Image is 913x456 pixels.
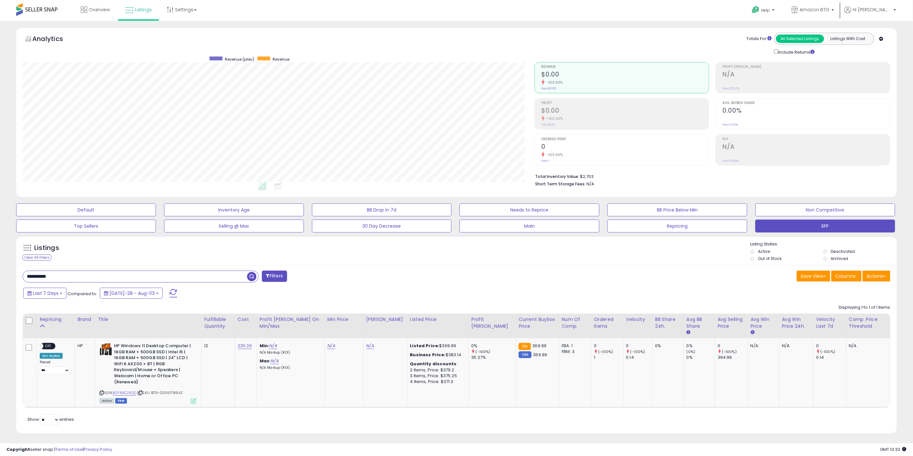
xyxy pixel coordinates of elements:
[747,36,772,42] div: Totals For
[630,349,645,354] small: (-100%)
[816,316,843,330] div: Velocity Last 7d
[626,355,652,360] div: 0.14
[476,349,491,354] small: (-100%)
[472,316,514,330] div: Profit [PERSON_NAME]
[410,343,464,349] div: $369.99
[99,398,114,404] span: All listings currently available for purchase on Amazon
[410,373,464,379] div: 3 Items, Price: $375.25
[113,390,136,396] a: B0F84C2XQD
[225,57,254,62] span: Revenue (prev)
[67,291,97,297] span: Compared to:
[687,343,715,349] div: 0%
[164,203,304,216] button: Inventory Age
[687,355,715,360] div: 0%
[542,159,550,163] small: Prev: 1
[762,7,770,13] span: Help
[718,343,748,349] div: 0
[769,48,823,56] div: Include Returns
[849,343,885,349] div: N/A
[839,305,890,311] div: Displaying 1 to 1 of 1 items
[750,241,897,247] p: Listing States:
[863,271,890,282] button: Actions
[410,352,464,358] div: $383.14
[542,101,709,105] span: Profit
[687,349,696,354] small: (0%)
[835,273,856,279] span: Columns
[34,244,59,253] h5: Listings
[273,57,289,62] span: Revenue
[751,316,776,330] div: Avg Win Price
[545,116,563,121] small: -100.00%
[410,316,466,323] div: Listed Price
[594,316,620,330] div: Ordered Items
[758,249,770,254] label: Active
[40,316,72,323] div: Repricing
[260,316,322,330] div: Profit [PERSON_NAME] on Min/Max
[533,352,547,358] span: 369.99
[312,220,452,233] button: 30 Day Decrease
[594,343,623,349] div: 0
[109,290,155,296] span: [DATE]-28 - Aug-03
[626,316,650,323] div: Velocity
[755,220,895,233] button: SFP
[587,181,595,187] span: N/A
[880,446,907,452] span: 2025-08-11 13:33 GMT
[782,343,808,349] div: N/A
[460,203,599,216] button: Needs to Reprice
[89,6,110,13] span: Overview
[115,398,127,404] span: FBM
[99,343,112,356] img: 51BrauSQUUL._SL40_.jpg
[114,343,192,387] b: HP Windows 11 Desktop Computer | 16GB RAM + 500GB SSD | Intel i5 | 16GB RAM + 500GB SSD | 24" LCD...
[204,343,230,349] div: 12
[519,343,531,350] small: FBA
[43,344,54,349] span: OFF
[327,316,361,323] div: Min Price
[472,343,516,349] div: 0%
[723,101,890,105] span: Avg. Buybox Share
[410,343,440,349] b: Listed Price:
[366,316,405,323] div: [PERSON_NAME]
[723,71,890,79] h2: N/A
[598,349,613,354] small: (-100%)
[78,343,90,349] div: HP
[655,343,679,349] div: 0%
[40,353,63,359] div: Win BuyBox
[23,254,51,261] div: Clear All Filters
[687,316,712,330] div: Avg BB Share
[16,220,156,233] button: Top Sellers
[238,316,254,323] div: Cost
[410,361,457,367] b: Quantity discounts
[135,6,152,13] span: Listings
[755,203,895,216] button: Non Competitive
[776,35,824,43] button: All Selected Listings
[751,330,754,336] small: Avg Win Price.
[260,358,271,364] b: Max:
[262,271,287,282] button: Filters
[16,203,156,216] button: Default
[204,316,232,330] div: Fulfillable Quantity
[257,314,325,338] th: The percentage added to the cost of goods (COGS) that forms the calculator for Min & Max prices.
[723,107,890,116] h2: 0.00%
[27,416,74,422] span: Show: entries
[723,123,738,127] small: Prev: 0.00%
[723,87,740,90] small: Prev: 35.27%
[607,220,747,233] button: Repricing
[260,343,269,349] b: Min:
[32,34,76,45] h5: Analytics
[40,360,70,375] div: Preset:
[758,256,782,261] label: Out of Stock
[535,181,586,187] b: Short Term Storage Fees:
[533,343,547,349] span: 369.99
[542,65,709,69] span: Revenue
[723,159,739,163] small: Prev: 61.84%
[718,316,745,330] div: Avg Selling Price
[535,174,579,179] b: Total Inventory Value:
[410,379,464,385] div: 4 Items, Price: $371.3
[723,138,890,141] span: ROI
[545,80,563,85] small: -100.00%
[816,355,846,360] div: 0.14
[312,203,452,216] button: BB Drop in 7d
[366,343,374,349] a: N/A
[269,343,277,349] a: N/A
[816,343,846,349] div: 0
